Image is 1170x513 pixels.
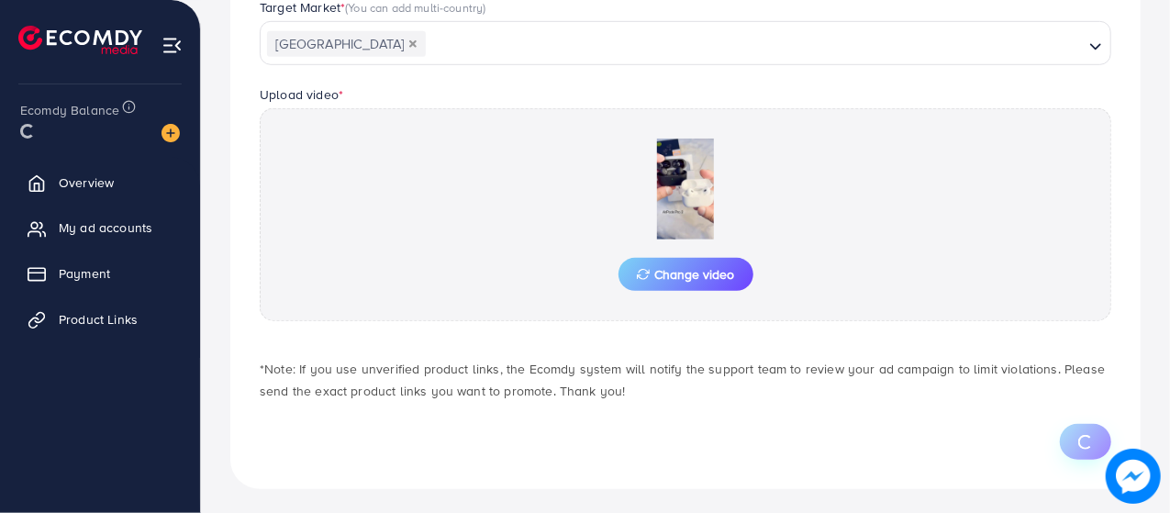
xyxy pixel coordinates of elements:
button: Change video [618,258,753,291]
span: My ad accounts [59,218,152,237]
span: Change video [637,268,735,281]
span: Product Links [59,310,138,329]
a: Overview [14,164,186,201]
a: My ad accounts [14,209,186,246]
img: menu [162,35,183,56]
span: Payment [59,264,110,283]
span: Overview [59,173,114,192]
img: Preview Image [594,139,777,240]
a: Payment [14,255,186,292]
p: *Note: If you use unverified product links, the Ecomdy system will notify the support team to rev... [260,358,1111,402]
a: Product Links [14,301,186,338]
img: image [162,124,180,142]
span: [GEOGRAPHIC_DATA] [267,31,426,57]
span: Ecomdy Balance [20,101,119,119]
img: image [1106,449,1161,504]
img: logo [18,26,142,54]
label: Upload video [260,85,343,104]
div: Search for option [260,21,1111,65]
button: Deselect Pakistan [408,39,418,49]
input: Search for option [428,30,1082,59]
